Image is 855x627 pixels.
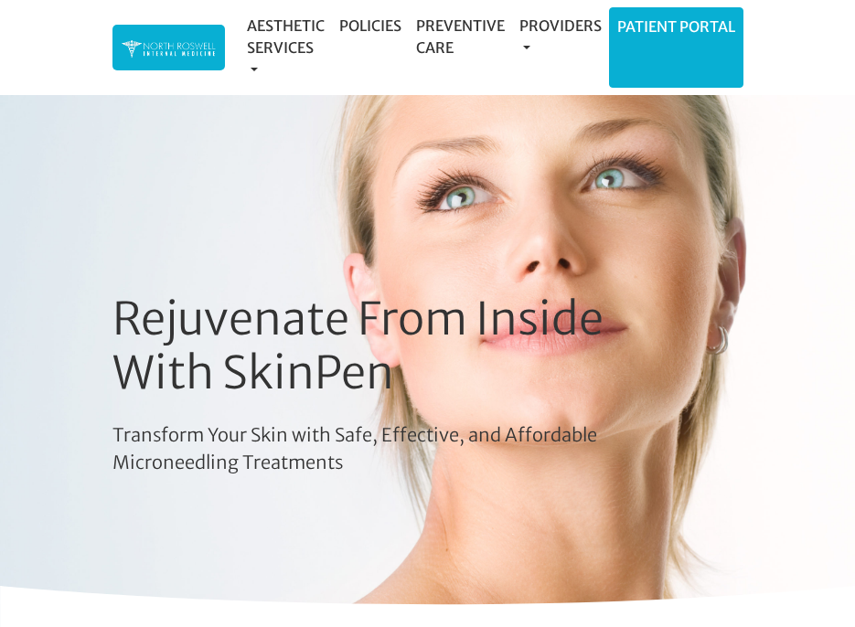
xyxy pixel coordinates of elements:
a: Patient Portal [610,8,743,45]
p: Transform Your Skin with Safe, Effective, and Affordable Microneedling Treatments [112,421,669,476]
a: Providers [512,7,609,66]
a: Aesthetic Services [240,7,332,88]
img: North Roswell Internal Medicine [122,38,216,59]
a: Preventive Care [409,7,512,66]
a: Policies [332,7,409,44]
h1: Rejuvenate From Inside With SkinPen [112,292,669,399]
